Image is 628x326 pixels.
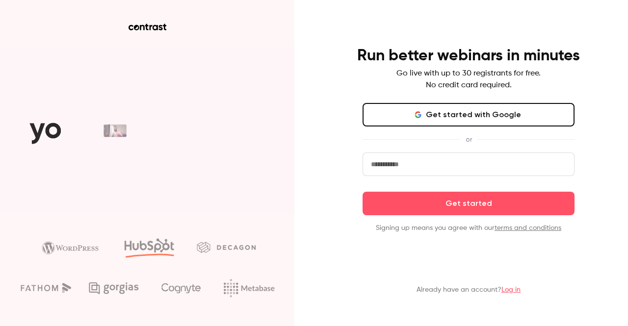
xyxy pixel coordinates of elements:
h4: Run better webinars in minutes [357,46,580,66]
button: Get started [363,192,575,215]
p: Already have an account? [417,285,521,295]
a: Log in [501,286,521,293]
p: Signing up means you agree with our [363,223,575,233]
span: or [461,134,477,145]
button: Get started with Google [363,103,575,126]
a: terms and conditions [495,225,561,231]
img: decagon [197,242,256,252]
p: Go live with up to 30 registrants for free. No credit card required. [396,68,541,91]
